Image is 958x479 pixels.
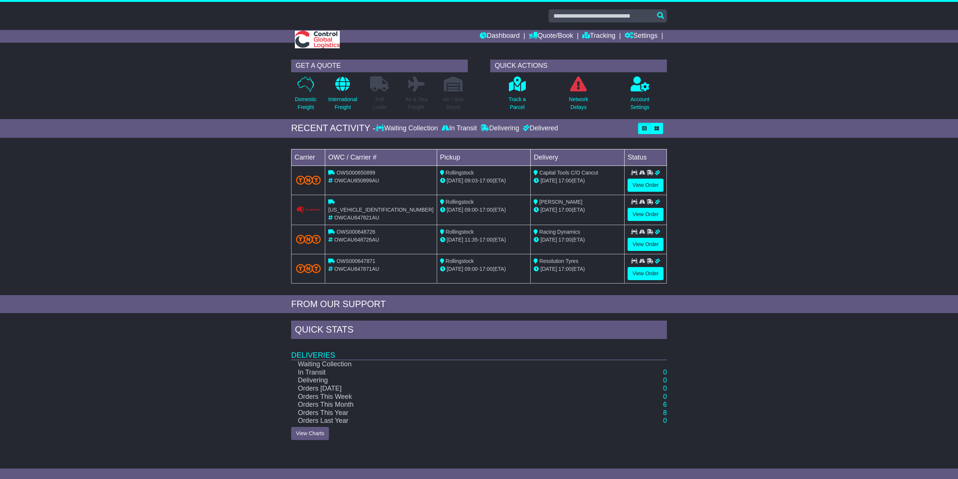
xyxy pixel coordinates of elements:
[325,149,437,166] td: OWC / Carrier #
[531,149,625,166] td: Delivery
[479,178,492,184] span: 17:00
[370,96,389,111] p: Full Loads
[465,266,478,272] span: 09:00
[446,229,474,235] span: Rollingstock
[509,96,526,111] p: Track a Parcel
[628,208,663,221] a: View Order
[628,179,663,192] a: View Order
[534,177,621,185] div: (ETA)
[446,170,474,176] span: Rollingstock
[336,229,375,235] span: OWS000648726
[291,341,667,360] td: Deliveries
[291,417,613,425] td: Orders Last Year
[540,178,557,184] span: [DATE]
[558,266,571,272] span: 17:00
[291,321,667,341] div: Quick Stats
[625,30,658,43] a: Settings
[539,229,580,235] span: Racing Dynamics
[539,199,582,205] span: [PERSON_NAME]
[440,236,528,244] div: - (ETA)
[628,238,663,251] a: View Order
[291,299,667,310] div: FROM OUR SUPPORT
[663,409,667,416] a: 8
[534,206,621,214] div: (ETA)
[291,60,468,72] div: GET A QUOTE
[328,207,433,213] span: [US_VEHICLE_IDENTIFICATION_NUMBER]
[521,124,558,133] div: Delivered
[539,258,578,264] span: Resolution Tyres
[540,266,557,272] span: [DATE]
[534,236,621,244] div: (ETA)
[291,427,329,440] a: View Charts
[558,178,571,184] span: 17:00
[440,124,479,133] div: In Transit
[334,237,379,243] span: OWCAU648726AU
[328,76,357,115] a: InternationalFreight
[480,30,520,43] a: Dashboard
[625,149,667,166] td: Status
[291,393,613,401] td: Orders This Week
[437,149,531,166] td: Pickup
[569,96,588,111] p: Network Delays
[440,206,528,214] div: - (ETA)
[630,76,650,115] a: AccountSettings
[446,258,474,264] span: Rollingstock
[465,237,478,243] span: 11:35
[539,170,598,176] span: Capital Tools C/O Cancut
[447,266,463,272] span: [DATE]
[631,96,650,111] p: Account Settings
[534,265,621,273] div: (ETA)
[447,207,463,213] span: [DATE]
[296,264,321,273] img: TNT_Domestic.png
[508,76,526,115] a: Track aParcel
[296,176,321,185] img: TNT_Domestic.png
[291,369,613,377] td: In Transit
[336,170,375,176] span: OWS000650899
[582,30,615,43] a: Tracking
[447,237,463,243] span: [DATE]
[440,177,528,185] div: - (ETA)
[291,376,613,385] td: Delivering
[334,178,379,184] span: OWCAU650899AU
[291,409,613,417] td: Orders This Year
[334,215,379,221] span: OWCAU647821AU
[540,207,557,213] span: [DATE]
[479,237,492,243] span: 17:00
[540,237,557,243] span: [DATE]
[479,266,492,272] span: 17:00
[291,123,376,134] div: RECENT ACTIVITY -
[336,258,375,264] span: OWS000647871
[490,60,667,72] div: QUICK ACTIONS
[291,385,613,393] td: Orders [DATE]
[558,207,571,213] span: 17:00
[465,207,478,213] span: 09:00
[446,199,474,205] span: Rollingstock
[663,385,667,392] a: 0
[663,369,667,376] a: 0
[479,124,521,133] div: Delivering
[558,237,571,243] span: 17:00
[663,417,667,424] a: 0
[296,206,321,214] img: Couriers_Please.png
[628,267,663,280] a: View Order
[292,149,325,166] td: Carrier
[405,96,427,111] p: Air & Sea Freight
[291,360,613,369] td: Waiting Collection
[334,266,379,272] span: OWCAU647871AU
[447,178,463,184] span: [DATE]
[479,207,492,213] span: 17:00
[663,393,667,400] a: 0
[443,96,463,111] p: Air / Sea Depot
[568,76,588,115] a: NetworkDelays
[465,178,478,184] span: 09:03
[295,76,317,115] a: DomesticFreight
[663,376,667,384] a: 0
[376,124,440,133] div: Waiting Collection
[296,235,321,244] img: TNT_Domestic.png
[529,30,573,43] a: Quote/Book
[295,96,317,111] p: Domestic Freight
[440,265,528,273] div: - (ETA)
[291,401,613,409] td: Orders This Month
[663,401,667,408] a: 6
[328,96,357,111] p: International Freight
